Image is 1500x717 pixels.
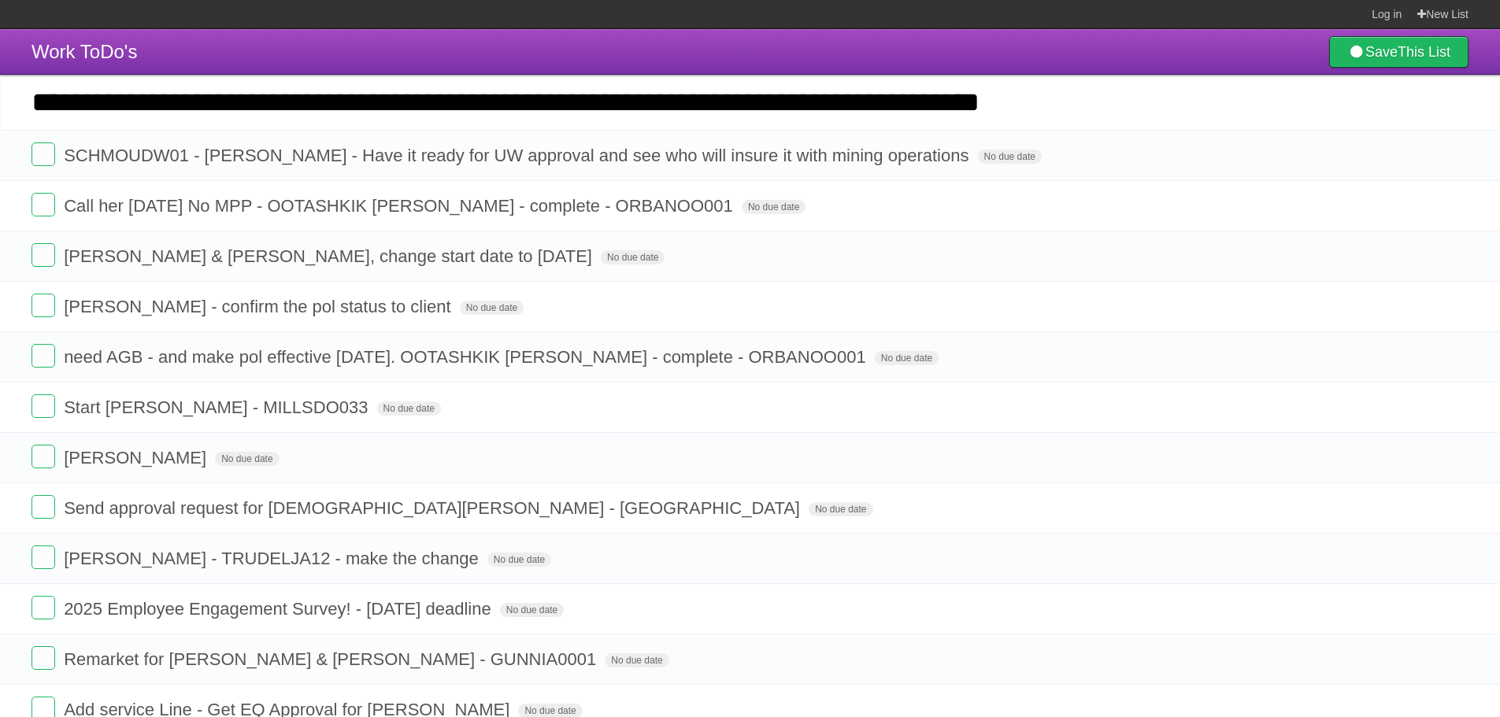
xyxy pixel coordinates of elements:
[1329,36,1469,68] a: SaveThis List
[31,646,55,670] label: Done
[742,200,806,214] span: No due date
[31,445,55,468] label: Done
[875,351,939,365] span: No due date
[64,246,596,266] span: [PERSON_NAME] & [PERSON_NAME], change start date to [DATE]
[31,344,55,368] label: Done
[64,599,495,619] span: 2025 Employee Engagement Survey! - [DATE] deadline
[215,452,279,466] span: No due date
[64,649,600,669] span: Remarket for [PERSON_NAME] & [PERSON_NAME] - GUNNIA0001
[64,549,483,568] span: [PERSON_NAME] - TRUDELJA12 - make the change
[460,301,524,315] span: No due date
[31,596,55,619] label: Done
[601,250,665,264] span: No due date
[31,41,137,62] span: Work ToDo's
[31,394,55,418] label: Done
[31,142,55,166] label: Done
[64,297,455,316] span: [PERSON_NAME] - confirm the pol status to client
[377,401,441,416] span: No due date
[500,603,564,617] span: No due date
[64,146,972,165] span: SCHMOUDW01 - [PERSON_NAME] - Have it ready for UW approval and see who will insure it with mining...
[64,448,210,468] span: [PERSON_NAME]
[64,498,804,518] span: Send approval request for [DEMOGRAPHIC_DATA][PERSON_NAME] - [GEOGRAPHIC_DATA]
[31,545,55,569] label: Done
[31,495,55,519] label: Done
[64,397,372,417] span: Start [PERSON_NAME] - MILLSDO033
[64,347,870,367] span: need AGB - and make pol effective [DATE]. OOTASHKIK [PERSON_NAME] - complete - ORBANOO001
[31,243,55,267] label: Done
[1398,44,1450,60] b: This List
[978,150,1042,164] span: No due date
[31,294,55,317] label: Done
[64,196,737,216] span: Call her [DATE] No MPP - OOTASHKIK [PERSON_NAME] - complete - ORBANOO001
[487,553,551,567] span: No due date
[605,653,669,667] span: No due date
[31,193,55,216] label: Done
[809,502,872,516] span: No due date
